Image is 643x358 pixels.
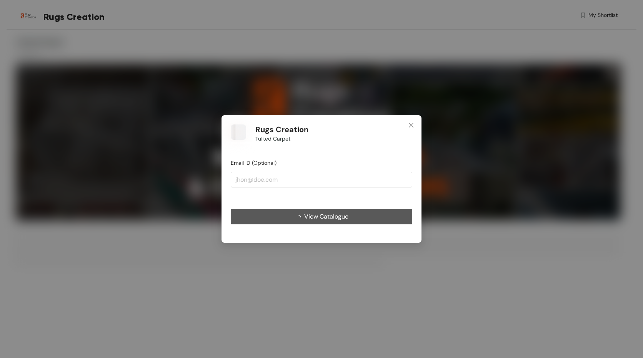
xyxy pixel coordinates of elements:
span: loading [295,215,304,221]
input: jhon@doe.com [231,172,412,187]
h1: Rugs Creation [255,125,308,134]
button: View Catalogue [231,209,412,224]
span: View Catalogue [304,212,348,221]
button: Close [401,115,421,136]
span: Email ID (Optional) [231,159,277,166]
span: Tufted Carpet [255,134,290,143]
span: close [408,122,414,128]
img: Buyer Portal [231,124,246,140]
